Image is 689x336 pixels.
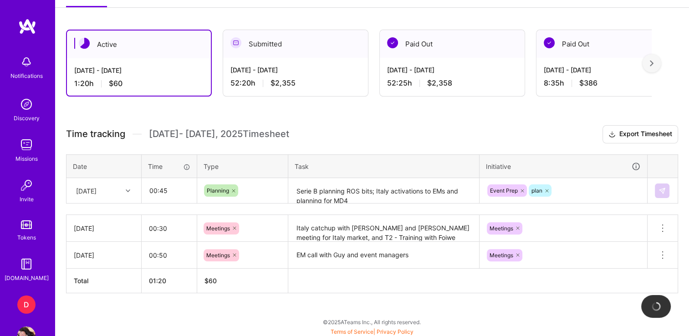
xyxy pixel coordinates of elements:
[331,328,373,335] a: Terms of Service
[490,225,513,232] span: Meetings
[17,255,36,273] img: guide book
[602,125,678,143] button: Export Timesheet
[544,78,674,88] div: 8:35 h
[490,252,513,259] span: Meetings
[531,187,542,194] span: plan
[490,187,518,194] span: Event Prep
[17,295,36,314] div: D
[289,243,478,268] textarea: EM call with Guy and event managers
[387,65,517,75] div: [DATE] - [DATE]
[270,78,296,88] span: $2,355
[230,78,361,88] div: 52:20 h
[14,113,40,123] div: Discovery
[109,79,122,88] span: $60
[544,37,555,48] img: Paid Out
[148,162,190,171] div: Time
[387,78,517,88] div: 52:25 h
[142,216,197,240] input: HH:MM
[17,136,36,154] img: teamwork
[17,233,36,242] div: Tokens
[10,71,43,81] div: Notifications
[230,65,361,75] div: [DATE] - [DATE]
[486,161,641,172] div: Initiative
[66,128,125,140] span: Time tracking
[149,128,289,140] span: [DATE] - [DATE] , 2025 Timesheet
[66,269,142,293] th: Total
[17,53,36,71] img: bell
[650,300,663,313] img: loading
[288,154,480,178] th: Task
[74,250,134,260] div: [DATE]
[207,187,229,194] span: Planning
[76,186,97,195] div: [DATE]
[142,269,197,293] th: 01:20
[579,78,597,88] span: $386
[206,225,230,232] span: Meetings
[608,130,616,139] i: icon Download
[377,328,413,335] a: Privacy Policy
[142,178,196,203] input: HH:MM
[289,216,478,241] textarea: Italy catchup with [PERSON_NAME] and [PERSON_NAME] meeting for Italy market, and T2 - Training wi...
[18,18,36,35] img: logo
[17,176,36,194] img: Invite
[79,38,90,49] img: Active
[142,243,197,267] input: HH:MM
[204,277,217,285] span: $ 60
[66,154,142,178] th: Date
[17,95,36,113] img: discovery
[544,65,674,75] div: [DATE] - [DATE]
[380,30,525,58] div: Paid Out
[74,66,204,75] div: [DATE] - [DATE]
[206,252,230,259] span: Meetings
[427,78,452,88] span: $2,358
[658,187,666,194] img: Submit
[15,295,38,314] a: D
[331,328,413,335] span: |
[5,273,49,283] div: [DOMAIN_NAME]
[230,37,241,48] img: Submitted
[74,79,204,88] div: 1:20 h
[126,188,130,193] i: icon Chevron
[55,311,689,333] div: © 2025 ATeams Inc., All rights reserved.
[20,194,34,204] div: Invite
[650,60,653,66] img: right
[21,220,32,229] img: tokens
[197,154,288,178] th: Type
[655,183,670,198] div: null
[223,30,368,58] div: Submitted
[387,37,398,48] img: Paid Out
[536,30,681,58] div: Paid Out
[15,154,38,163] div: Missions
[289,179,478,203] textarea: Serie B planning ROS bits; Italy activations to EMs and planning for MD4
[74,224,134,233] div: [DATE]
[67,31,211,58] div: Active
